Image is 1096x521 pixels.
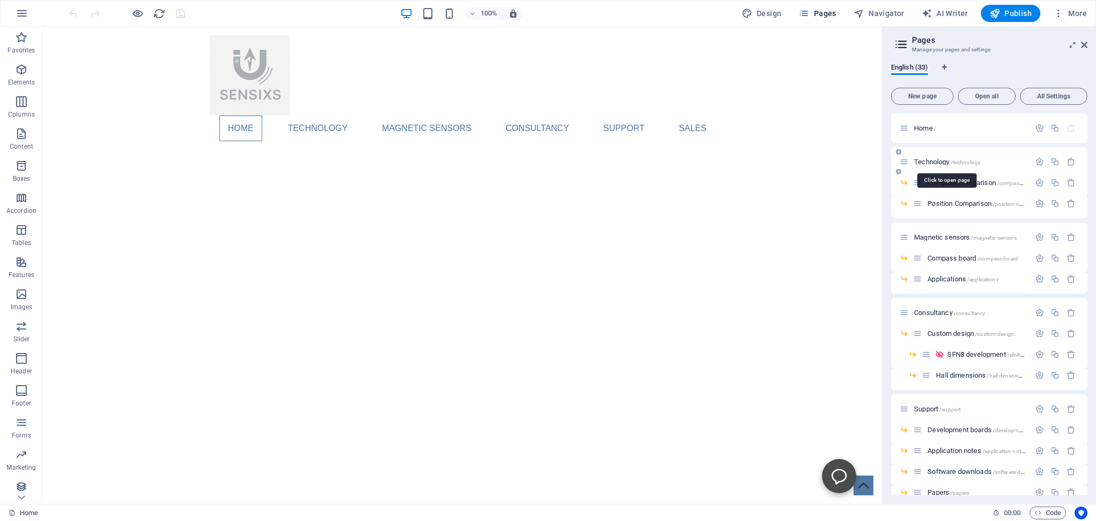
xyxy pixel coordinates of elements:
span: Open all [963,93,1011,99]
div: Remove [1067,404,1076,413]
span: Technology [914,158,980,166]
span: Design [742,8,782,19]
button: More [1049,5,1091,22]
span: Click to open page [927,468,1045,476]
span: Click to open page [927,254,1018,262]
div: Language Tabs [891,63,1087,83]
button: Pages [794,5,840,22]
button: Code [1030,507,1066,519]
button: New page [891,88,954,105]
i: Reload page [153,7,165,20]
span: Pages [798,8,836,19]
h3: Manage your pages and settings [912,45,1066,55]
div: Settings [1035,254,1044,263]
div: Home/ [911,125,1030,132]
span: / [934,126,936,132]
div: Software downloads/software-downloads [924,468,1030,475]
h6: 100% [481,7,498,20]
span: AI Writer [922,8,968,19]
div: Settings [1035,488,1044,497]
button: Navigator [849,5,909,22]
div: Duplicate [1051,371,1060,380]
span: Navigator [854,8,904,19]
div: Duplicate [1051,254,1060,263]
span: Click to open page [914,405,961,413]
span: Click to open page [914,124,936,132]
p: Marketing [6,463,36,472]
span: /custom-design [975,331,1014,337]
div: Duplicate [1051,446,1060,455]
a: Click to cancel selection. Double-click to open Pages [9,507,38,519]
span: /consultancy [954,310,986,316]
p: Footer [12,399,31,408]
h6: Session time [993,507,1021,519]
span: Click to open page [914,233,1017,241]
p: Tables [12,239,31,247]
div: Settings [1035,371,1044,380]
span: Click to open page [914,309,985,317]
div: Remove [1067,371,1076,380]
div: Settings [1035,404,1044,413]
div: Remove [1067,254,1076,263]
button: Usercentrics [1075,507,1087,519]
p: Elements [8,78,35,87]
button: Open all [958,88,1016,105]
button: All Settings [1020,88,1087,105]
div: Custom design/custom-design [924,330,1030,337]
p: Slider [13,335,30,343]
div: Duplicate [1051,308,1060,317]
button: reload [153,7,165,20]
div: Settings [1035,178,1044,187]
div: Duplicate [1051,488,1060,497]
button: Publish [981,5,1040,22]
div: Settings [1035,446,1044,455]
span: Click to open page [936,371,1027,379]
span: /applications [967,277,999,282]
div: Remove [1067,233,1076,242]
div: Settings [1035,425,1044,434]
div: Duplicate [1051,178,1060,187]
span: Click to open page [927,447,1026,455]
div: Duplicate [1051,274,1060,284]
div: Remove [1067,350,1076,359]
p: Boxes [13,174,31,183]
div: Remove [1067,157,1076,166]
div: Settings [1035,199,1044,208]
span: Click to open page [927,179,1052,187]
span: /support [939,407,961,412]
span: Click to open page [947,350,1054,358]
div: Remove [1067,329,1076,338]
span: /software-downloads [993,469,1045,475]
button: AI Writer [917,5,972,22]
span: /magnetic-sensors [971,235,1016,241]
p: Header [11,367,32,376]
span: /compass-board [977,256,1018,262]
div: Magnetic sensors/magnetic-sensors [911,234,1030,241]
div: Settings [1035,329,1044,338]
span: Publish [990,8,1032,19]
h2: Pages [912,35,1087,45]
div: Settings [1035,467,1044,476]
div: Remove [1067,467,1076,476]
div: Settings [1035,350,1044,359]
i: On resize automatically adjust zoom level to fit chosen device. [508,9,518,18]
span: /compass-comparison [997,180,1053,186]
div: Settings [1035,274,1044,284]
span: New page [896,93,949,99]
button: Open chatbot window [779,432,813,466]
span: Click to open page [927,330,1014,338]
span: All Settings [1025,93,1083,99]
p: Features [9,271,34,279]
span: /technology [951,159,981,165]
div: Hall dimensions/hall-dimensions [933,372,1030,379]
div: Support/support [911,405,1030,412]
div: Duplicate [1051,199,1060,208]
span: /development-boards [993,427,1046,433]
div: Settings [1035,157,1044,166]
div: Duplicate [1051,467,1060,476]
span: Click to open page [927,275,998,283]
button: Design [737,5,786,22]
span: More [1053,8,1087,19]
div: Consultancy/consultancy [911,309,1030,316]
span: /sfn8-development [1007,352,1054,358]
